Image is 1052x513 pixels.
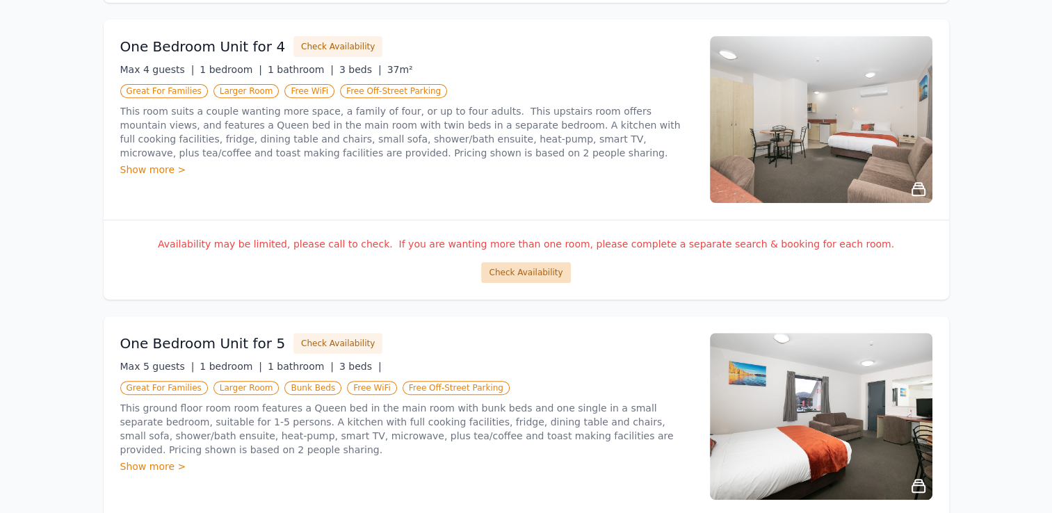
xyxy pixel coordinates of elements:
[120,37,286,56] h3: One Bedroom Unit for 4
[120,401,693,457] p: This ground floor room room features a Queen bed in the main room with bunk beds and one single i...
[268,361,334,372] span: 1 bathroom |
[120,334,286,353] h3: One Bedroom Unit for 5
[284,381,341,395] span: Bunk Beds
[339,361,382,372] span: 3 beds |
[120,163,693,177] div: Show more >
[120,361,195,372] span: Max 5 guests |
[293,36,382,57] button: Check Availability
[339,64,382,75] span: 3 beds |
[120,237,932,251] p: Availability may be limited, please call to check. If you are wanting more than one room, please ...
[347,381,397,395] span: Free WiFi
[120,459,693,473] div: Show more >
[200,361,262,372] span: 1 bedroom |
[340,84,447,98] span: Free Off-Street Parking
[120,381,208,395] span: Great For Families
[120,64,195,75] span: Max 4 guests |
[120,84,208,98] span: Great For Families
[481,262,570,283] button: Check Availability
[200,64,262,75] span: 1 bedroom |
[403,381,510,395] span: Free Off-Street Parking
[213,381,280,395] span: Larger Room
[284,84,334,98] span: Free WiFi
[293,333,382,354] button: Check Availability
[120,104,693,160] p: This room suits a couple wanting more space, a family of four, or up to four adults. This upstair...
[387,64,413,75] span: 37m²
[268,64,334,75] span: 1 bathroom |
[213,84,280,98] span: Larger Room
